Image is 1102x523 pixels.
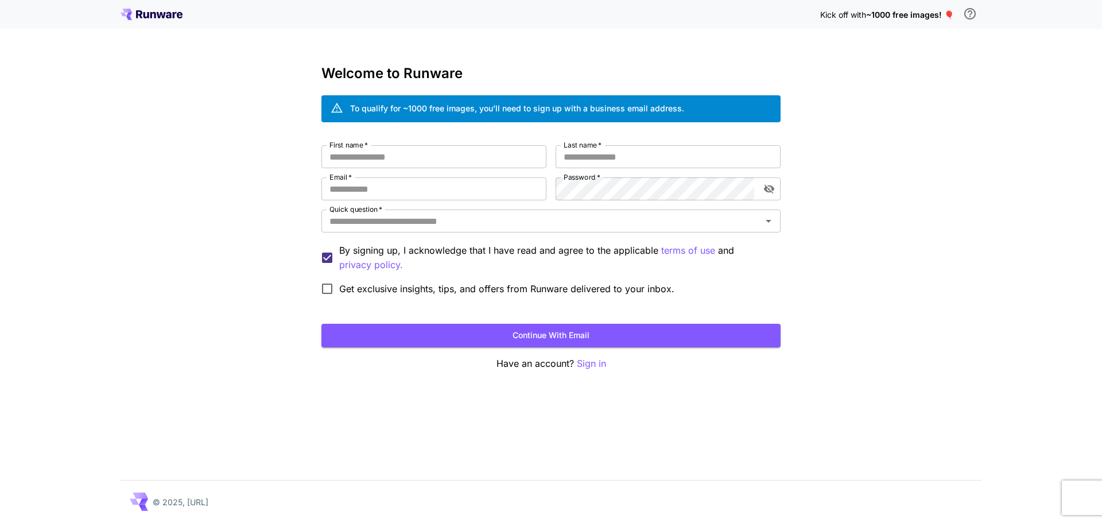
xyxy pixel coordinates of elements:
[759,179,779,199] button: toggle password visibility
[329,140,368,150] label: First name
[577,357,606,371] button: Sign in
[820,10,866,20] span: Kick off with
[661,243,715,258] p: terms of use
[339,282,674,296] span: Get exclusive insights, tips, and offers from Runware delivered to your inbox.
[329,172,352,182] label: Email
[321,65,781,82] h3: Welcome to Runware
[321,357,781,371] p: Have an account?
[350,102,684,114] div: To qualify for ~1000 free images, you’ll need to sign up with a business email address.
[329,204,382,214] label: Quick question
[339,243,771,272] p: By signing up, I acknowledge that I have read and agree to the applicable and
[760,213,777,229] button: Open
[339,258,403,272] button: By signing up, I acknowledge that I have read and agree to the applicable terms of use and
[564,172,600,182] label: Password
[564,140,602,150] label: Last name
[661,243,715,258] button: By signing up, I acknowledge that I have read and agree to the applicable and privacy policy.
[959,2,981,25] button: In order to qualify for free credit, you need to sign up with a business email address and click ...
[153,496,208,508] p: © 2025, [URL]
[866,10,954,20] span: ~1000 free images! 🎈
[321,324,781,347] button: Continue with email
[339,258,403,272] p: privacy policy.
